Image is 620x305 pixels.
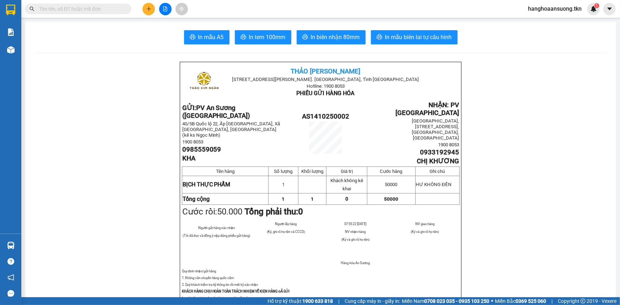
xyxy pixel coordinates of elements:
[402,297,489,305] span: Miền Nam
[176,3,188,15] button: aim
[341,261,370,265] span: Hàng hóa An Sương
[7,274,14,281] span: notification
[430,169,445,174] span: Ghi chú
[412,118,459,141] span: [GEOGRAPHIC_DATA], [STREET_ADDRESS], [GEOGRAPHIC_DATA], [GEOGRAPHIC_DATA]
[6,5,15,15] img: logo-vxr
[182,289,290,293] strong: KHÁCH HÀNG CHỊU HOÀN TOÀN TRÁCH NHIỆM VỀ KIỆN HÀNG ĐÃ GỬI
[66,26,297,35] li: Hotline: 1900 8153
[516,298,546,304] strong: 0369 525 060
[198,33,224,42] span: In mẫu A5
[491,300,493,303] span: ⚪️
[282,182,285,187] span: 1
[297,90,355,97] span: PHIẾU GỬI HÀNG HÓA
[268,297,333,305] span: Hỗ trợ kỹ thuật:
[7,258,14,265] span: question-circle
[396,101,459,117] span: NHẬN: PV [GEOGRAPHIC_DATA]
[384,196,398,202] span: 50000
[182,269,216,273] span: Quy định nhận/gửi hàng
[380,169,403,174] span: Cước hàng
[298,207,303,217] span: 0
[182,146,221,153] span: 0985559059
[551,297,552,305] span: |
[241,34,246,41] span: printer
[385,182,398,187] span: 50000
[245,207,303,217] strong: Tổng phải thu:
[581,299,586,304] span: copyright
[495,297,546,305] span: Miền Bắc
[291,67,361,75] span: THẢO [PERSON_NAME]
[424,298,489,304] strong: 0708 023 035 - 0935 103 250
[302,34,308,41] span: printer
[591,6,597,12] img: icon-new-feature
[182,276,234,280] span: 1. Không vân chuyển hàng quốc cấm
[182,139,203,145] span: 1900 8053
[183,196,210,202] strong: Tổng cộng
[438,142,459,147] span: 1900 8053
[9,51,113,75] b: GỬI : PV An Sương ([GEOGRAPHIC_DATA])
[29,6,34,11] span: search
[606,6,613,12] span: caret-down
[7,28,15,36] img: solution-icon
[275,222,297,226] span: Người lấy hàng
[146,6,151,11] span: plus
[198,226,235,230] span: Người gửi hàng xác nhận
[297,30,366,44] button: printerIn biên nhận 80mm
[267,230,305,234] span: (Ký, ghi rõ họ tên và CCCD)
[183,234,250,238] span: (Tôi đã đọc và đồng ý nộp đúng phiếu gửi hàng)
[311,196,314,202] span: 1
[330,178,363,191] span: Khách không kê khai
[216,169,234,174] span: Tên hàng
[190,34,195,41] span: printer
[594,3,599,8] sup: 1
[338,297,339,305] span: |
[184,30,230,44] button: printerIn mẫu A5
[179,6,184,11] span: aim
[420,148,459,156] span: 0933192945
[232,77,419,82] span: [STREET_ADDRESS][PERSON_NAME]. [GEOGRAPHIC_DATA], Tỉnh [GEOGRAPHIC_DATA]
[182,207,303,217] span: Cước rồi:
[411,230,439,234] span: (Ký và ghi rõ họ tên)
[417,157,459,165] span: CHỊ KHƯƠNG
[603,3,616,15] button: caret-down
[142,3,155,15] button: plus
[182,104,250,120] span: PV An Sương ([GEOGRAPHIC_DATA])
[66,17,297,26] li: [STREET_ADDRESS][PERSON_NAME]. [GEOGRAPHIC_DATA], Tỉnh [GEOGRAPHIC_DATA]
[217,207,243,217] span: 50.000
[186,64,221,99] img: logo
[7,46,15,54] img: warehouse-icon
[345,196,348,202] span: 0
[341,238,370,241] span: (Ký và ghi rõ họ tên)
[345,230,366,234] span: NV nhận hàng
[344,222,366,226] span: 07:55:22 [DATE]
[249,33,286,42] span: In tem 100mm
[9,9,44,44] img: logo.jpg
[7,242,15,249] img: warehouse-icon
[385,33,452,42] span: In mẫu biên lai tự cấu hình
[182,283,258,287] span: 2. Quý khách kiểm tra kỹ thông tin rồi mới ký xác nhận
[183,181,231,188] span: BỊCH THỰC PHẨM
[307,83,345,89] span: Hotline: 1900 8053
[301,169,323,174] span: Khối lượng
[522,4,587,13] span: hanghoaansuong.tkn
[377,34,382,41] span: printer
[341,169,353,174] span: Giá trị
[416,182,452,187] span: HƯ KHÔNG ĐỀN
[595,3,598,8] span: 1
[182,154,195,162] span: KHA
[311,33,360,42] span: In biên nhận 80mm
[235,30,291,44] button: printerIn tem 100mm
[163,6,168,11] span: file-add
[302,113,349,120] span: AS1410250002
[182,104,250,120] strong: GỬI:
[182,296,250,300] span: Lưu ý: biên nhận này có giá trị trong vòng 5 ngày
[415,222,435,226] span: NV giao hàng
[371,30,458,44] button: printerIn mẫu biên lai tự cấu hình
[159,3,172,15] button: file-add
[7,290,14,297] span: message
[274,169,292,174] span: Số lượng
[282,196,285,202] span: 1
[39,5,123,13] input: Tìm tên, số ĐT hoặc mã đơn
[302,298,333,304] strong: 1900 633 818
[182,121,280,138] span: 40/5B Quốc lộ 22, Ấp [GEOGRAPHIC_DATA], Xã [GEOGRAPHIC_DATA], [GEOGRAPHIC_DATA] (kế ks Ngọc Minh)
[345,297,400,305] span: Cung cấp máy in - giấy in:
